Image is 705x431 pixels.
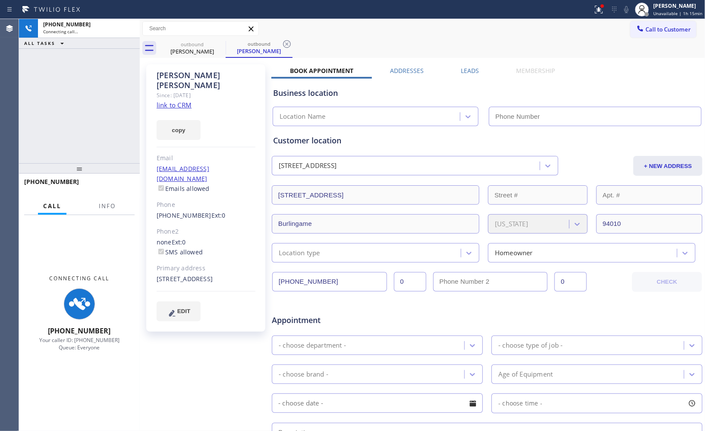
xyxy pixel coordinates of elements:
div: Business location [273,87,701,99]
label: Addresses [390,67,424,75]
div: Email [157,153,255,163]
input: Ext. 2 [554,272,587,292]
label: Membership [516,67,555,75]
div: [STREET_ADDRESS] [279,161,337,171]
button: Call [38,198,66,215]
div: - choose department - [279,340,346,350]
div: Homeowner [495,248,533,258]
input: Emails allowed [158,185,164,191]
input: SMS allowed [158,249,164,254]
input: - choose date - [272,393,483,413]
div: - choose brand - [279,369,328,379]
a: [PHONE_NUMBER] [157,211,211,219]
span: ALL TASKS [24,40,55,46]
button: ALL TASKS [19,38,72,48]
button: Mute [620,3,633,16]
input: Search [143,22,258,35]
label: Emails allowed [157,184,210,193]
div: Sam Kramer [160,38,225,58]
input: Phone Number 2 [433,272,548,292]
span: Ext: 0 [172,238,186,246]
div: none [157,238,255,257]
span: - choose time - [498,399,542,407]
div: [PERSON_NAME] [227,47,292,55]
span: Ext: 0 [211,211,226,219]
input: Address [272,185,479,205]
span: [PHONE_NUMBER] [43,21,91,28]
span: Call to Customer [645,25,691,33]
button: EDIT [157,301,201,321]
span: Connecting Call [50,275,110,282]
label: SMS allowed [157,248,203,256]
span: Unavailable | 1h 15min [653,10,702,16]
div: - choose type of job - [498,340,563,350]
input: Street # [488,185,588,205]
div: Sam Kramer [227,38,292,57]
label: Leads [461,67,479,75]
div: Location type [279,248,320,258]
div: [PERSON_NAME] [PERSON_NAME] [157,70,255,90]
div: Phone [157,200,255,210]
label: Book Appointment [290,67,353,75]
div: [STREET_ADDRESS] [157,274,255,284]
span: EDIT [177,308,190,314]
button: Info [94,198,121,215]
button: + NEW ADDRESS [633,156,702,176]
span: [PHONE_NUMBER] [24,177,79,186]
input: ZIP [596,214,703,234]
div: [PERSON_NAME] [653,2,702,10]
div: [PERSON_NAME] [160,48,225,55]
div: Customer location [273,135,701,146]
input: Phone Number [272,272,387,292]
span: Appointment [272,314,414,326]
div: Since: [DATE] [157,90,255,100]
input: Ext. [394,272,426,292]
div: Primary address [157,263,255,273]
a: [EMAIL_ADDRESS][DOMAIN_NAME] [157,165,209,183]
input: Phone Number [489,107,702,126]
span: Info [99,202,116,210]
button: CHECK [632,272,702,292]
span: Call [43,202,61,210]
span: [PHONE_NUMBER] [48,326,111,336]
input: City [272,214,479,234]
span: Your caller ID: [PHONE_NUMBER] Queue: Everyone [39,336,120,351]
a: link to CRM [157,101,192,109]
div: outbound [160,41,225,48]
span: Connecting call… [43,29,78,35]
button: copy [157,120,201,140]
div: Age of Equipment [498,369,553,379]
div: outbound [227,41,292,47]
button: Call to Customer [630,21,696,38]
input: Apt. # [596,185,703,205]
div: Phone2 [157,227,255,237]
div: Location Name [280,112,326,122]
